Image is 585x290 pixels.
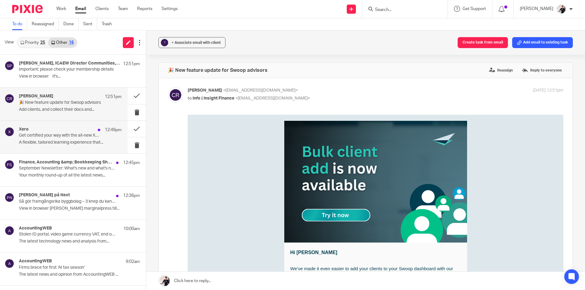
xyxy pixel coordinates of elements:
[126,259,140,265] p: 9:02am
[17,38,48,47] a: Priority25
[19,100,101,105] p: 🎉 New feature update for Swoop advisors
[108,285,147,290] strong: Hands-off Upload
[168,87,183,103] img: svg%3E
[533,87,563,94] p: [DATE] 12:51pm
[123,160,140,166] p: 12:45pm
[19,74,140,79] p: View in browser It's...
[5,193,14,202] img: svg%3E
[223,88,298,93] span: <[EMAIL_ADDRESS][DOMAIN_NAME]>
[19,226,52,231] h4: AccountingWEB
[102,18,116,30] a: Trash
[105,127,122,133] p: 12:49pm
[158,37,225,48] button: ? + Associate email with client
[32,18,59,30] a: Reassigned
[188,88,222,93] span: [PERSON_NAME]
[103,220,138,234] a: Try it now
[19,265,116,270] p: Firms brace for first ‘AI tax season’
[108,269,158,274] strong: Smarter Individual Add
[19,61,120,66] h4: [PERSON_NAME], ICAEW Director Communities, Business and Practice
[103,150,273,166] p: We’ve made it even easier to add your clients to your Swoop dashboard with our newly improved fea...
[19,239,140,244] p: The latest technology news and analysis from...
[172,41,221,44] span: + Associate email with client
[19,193,70,198] h4: [PERSON_NAME] på Next
[137,6,152,12] a: Reports
[48,38,76,47] a: Other16
[19,140,122,145] p: A flexible, tailored learning experience that...
[12,5,43,13] img: Pixie
[134,159,161,164] strong: Add a Client
[520,66,563,75] label: Reply to everyone
[19,67,116,72] p: Important: please check your membership details
[19,199,116,204] p: Så gör framgångsrika byggbolag – 3 knep du kan kopiera
[19,166,116,171] p: September Newsletter: What's new and what's next at FAB
[103,240,273,252] h2: What’s new?
[19,160,113,165] h4: Finance, Accounting &amp; Bookkeeping Show
[118,6,128,12] a: Team
[5,39,14,46] span: View
[123,61,140,67] p: 12:51pm
[103,198,273,214] p: Say goodbye to adding clients one by one. Now you can .
[105,94,122,100] p: 12:51pm
[19,206,140,211] p: View in browser [PERSON_NAME] marginalpress till...
[95,6,109,12] a: Clients
[103,135,150,140] span: Hi [PERSON_NAME]
[19,259,52,264] h4: AccountingWEB
[5,160,14,169] img: svg%3E
[75,6,86,12] a: Email
[5,94,14,103] img: svg%3E
[123,226,140,232] p: 10:00am
[19,107,122,112] p: Add clients, and collect their docs and...
[5,61,14,71] img: svg%3E
[5,259,14,268] img: svg%3E
[512,37,573,48] button: Add email to existing task
[556,4,566,14] img: AV307615.jpg
[19,232,116,237] p: Stolen ID portal, video game currency VAT, end of monthly pay day?
[56,6,66,12] a: Work
[463,7,486,11] span: Get Support
[108,253,128,258] strong: Bulk Add
[374,7,429,13] input: Search
[83,18,97,30] a: Sent
[103,268,273,284] li: ✅ – A redesigned form with pre-filled fields to save you time
[63,18,79,30] a: Done
[108,224,133,230] strong: Try it now
[487,66,514,75] label: Reassign
[123,193,140,199] p: 12:36pm
[131,175,163,180] strong: 3 flexible ways
[103,174,273,190] p: You now have to upload clients — so you can choose whatever’s fastest and most convenient for you.
[193,96,234,100] span: Info | Insight Finance
[235,96,310,100] span: <[EMAIL_ADDRESS][DOMAIN_NAME]>
[40,40,45,45] div: 25
[5,127,14,137] img: svg%3E
[161,39,168,46] div: ?
[19,127,29,132] h4: Xero
[97,6,279,128] img: Product Update — Bulk Client Add
[458,37,508,48] button: Create task from email
[19,272,140,277] p: The latest news and opinion from AccountingWEB ...
[188,96,192,100] span: to
[19,173,140,178] p: Your monthly round-up of all the latest news...
[161,6,178,12] a: Settings
[168,67,268,73] h4: 🎉 New feature update for Swoop advisors
[12,18,27,30] a: To do
[19,94,53,99] h4: [PERSON_NAME]
[5,226,14,236] img: svg%3E
[103,252,273,268] li: ✅ – Search by company name or address and add multiple clients at once
[520,6,553,12] p: [PERSON_NAME]
[19,133,101,138] p: Get certified your way with the all-new Xero certification
[69,40,74,45] div: 16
